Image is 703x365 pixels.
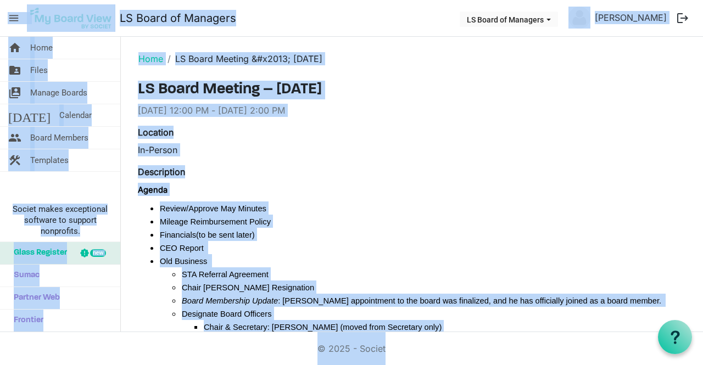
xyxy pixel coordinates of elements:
span: Glass Register [8,242,67,264]
span: construction [8,149,21,171]
span: CEO Report [160,244,204,252]
a: [PERSON_NAME] [590,7,671,29]
span: Financials [160,231,196,239]
span: Old Business [160,257,207,266]
span: Chair & Secretary: [PERSON_NAME] (moved from Secretary only) [204,323,442,332]
a: Home [138,53,163,64]
span: STA Referral Agreement [182,270,269,279]
div: In-Person [138,143,686,156]
div: [DATE] 12:00 PM - [DATE] 2:00 PM [138,104,686,117]
button: logout [671,7,694,30]
span: Chair [PERSON_NAME] Resignation [182,283,314,292]
span: (to be sent later) [196,231,255,239]
span: switch_account [8,82,21,104]
img: My Board View Logo [27,4,115,32]
div: new [90,249,106,257]
a: LS Board of Managers [120,7,236,29]
span: Partner Web [8,287,60,309]
span: Societ makes exceptional software to support nonprofits. [5,204,115,237]
span: menu [3,8,24,29]
span: Home [30,37,53,59]
button: LS Board of Managers dropdownbutton [460,12,558,27]
span: Sumac [8,265,40,287]
span: : [PERSON_NAME] appointment to the board was finalized, and he has officially joined as a board m... [278,296,661,305]
span: Board Members [30,127,88,149]
img: no-profile-picture.svg [568,7,590,29]
a: © 2025 - Societ [317,343,386,354]
span: Designate Board Officers [182,310,271,318]
span: folder_shared [8,59,21,81]
span: Calendar [59,104,92,126]
span: home [8,37,21,59]
span: Frontier [8,310,43,332]
span: Review/Approve May Minutes [160,204,266,213]
label: Location [138,126,174,139]
span: Board Membership Update [182,296,278,305]
label: Description [138,165,185,178]
span: people [8,127,21,149]
h3: LS Board Meeting – [DATE] [138,81,686,99]
span: [DATE] [8,104,51,126]
b: Agenda [138,185,168,195]
span: Files [30,59,48,81]
span: Templates [30,149,69,171]
li: LS Board Meeting &#x2013; [DATE] [163,52,322,65]
span: Manage Boards [30,82,87,104]
a: My Board View Logo [27,4,120,32]
span: Mileage Reimbursement Policy [160,217,271,226]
